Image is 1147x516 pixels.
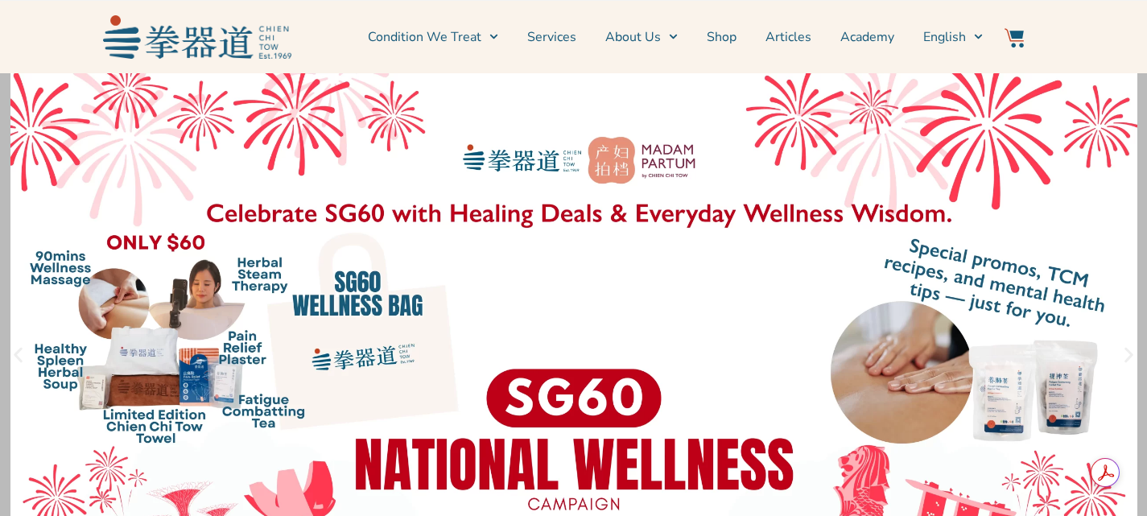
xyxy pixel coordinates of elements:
[527,17,576,57] a: Services
[840,17,894,57] a: Academy
[368,17,498,57] a: Condition We Treat
[765,17,811,57] a: Articles
[1119,345,1139,365] div: Next slide
[8,345,28,365] div: Previous slide
[1005,28,1024,47] img: Website Icon-03
[707,17,736,57] a: Shop
[605,17,678,57] a: About Us
[923,27,966,47] span: English
[299,17,984,57] nav: Menu
[923,17,983,57] a: English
